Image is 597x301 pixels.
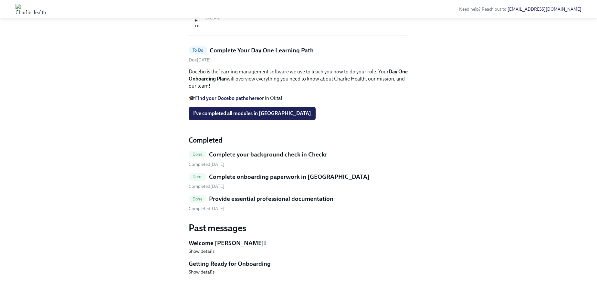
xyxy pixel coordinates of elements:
a: To DoComplete Your Day One Learning PathDue[DATE] [189,46,408,63]
button: I've completed all modules in [GEOGRAPHIC_DATA] [189,107,316,120]
h5: Complete onboarding paperwork in [GEOGRAPHIC_DATA] [209,173,370,181]
a: Find your Docebo paths here [195,95,259,101]
button: Show details [189,269,215,275]
span: Thursday, August 28th 2025, 11:23 am [189,162,225,167]
button: Show details [189,248,215,254]
h5: Provide essential professional documentation [209,195,333,203]
span: Thursday, August 28th 2025, 11:23 am [189,184,225,189]
h5: Welcome [PERSON_NAME]! [189,239,408,247]
span: I've completed all modules in [GEOGRAPHIC_DATA] [193,110,311,117]
h5: Getting Ready for Onboarding [189,260,408,268]
span: Done [189,174,206,179]
a: [EMAIL_ADDRESS][DOMAIN_NAME] [508,6,581,12]
a: DoneProvide essential professional documentation Completed[DATE] [189,195,408,212]
span: Need help? Reach out to [459,6,581,12]
h4: Completed [189,135,408,145]
span: Done [189,152,206,157]
h3: Past messages [189,222,408,234]
img: CharlieHealth [16,4,46,14]
h5: Complete Your Day One Learning Path [210,46,314,55]
span: Friday, September 12th 2025, 8:00 am [189,57,211,63]
span: To Do [189,48,207,53]
a: DoneComplete your background check in Checkr Completed[DATE] [189,150,408,167]
span: Thursday, August 28th 2025, 1:26 pm [189,206,225,211]
h5: Complete your background check in Checkr [209,150,327,159]
a: DoneComplete onboarding paperwork in [GEOGRAPHIC_DATA] Completed[DATE] [189,173,408,190]
p: Docebo is the learning management software we use to teach you how to do your role. Your will ove... [189,68,408,90]
span: Done [189,197,206,201]
p: 🎓 or in Okta! [189,95,408,102]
